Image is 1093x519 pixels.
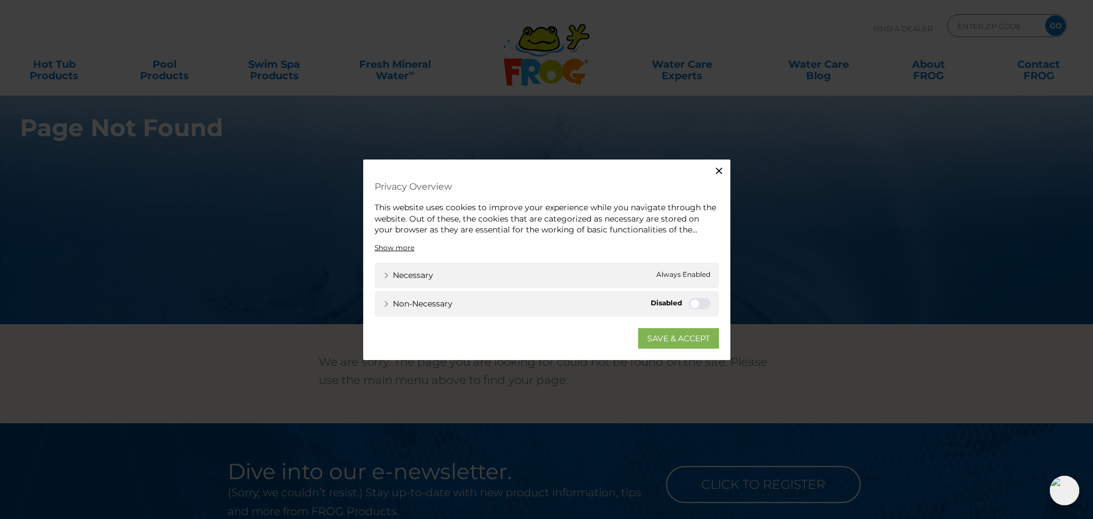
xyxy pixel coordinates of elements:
a: SAVE & ACCEPT [638,328,719,348]
h4: Privacy Overview [375,177,719,197]
a: Non-necessary [383,297,453,309]
a: Necessary [383,269,433,281]
img: openIcon [1050,476,1079,505]
span: Always Enabled [656,269,710,281]
div: This website uses cookies to improve your experience while you navigate through the website. Out ... [375,202,719,236]
a: Show more [375,242,414,252]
